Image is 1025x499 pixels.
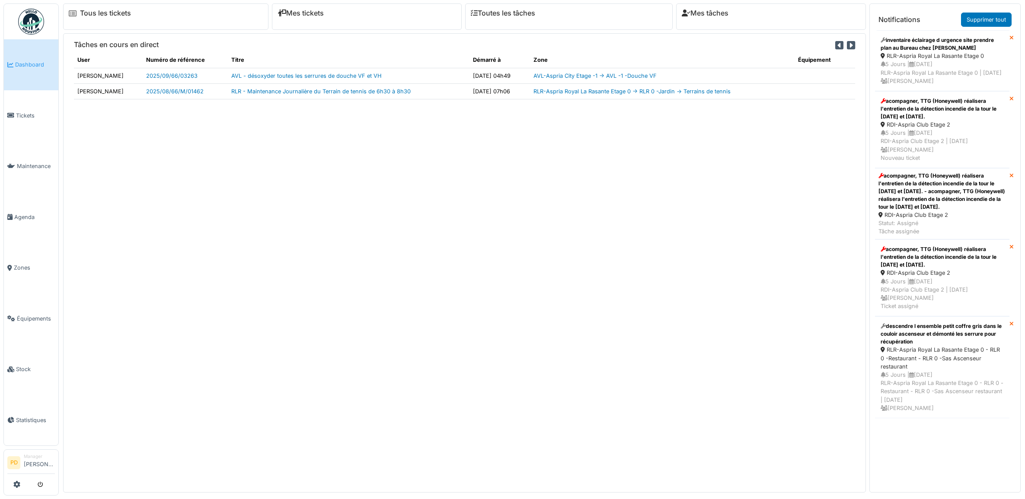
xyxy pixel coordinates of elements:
[875,168,1009,240] a: acompagner, TTG (Honeywell) réalisera l'entretien de la détection incendie de la tour le [DATE] e...
[16,416,55,424] span: Statistiques
[4,39,58,90] a: Dashboard
[881,97,1004,121] div: acompagner, TTG (Honeywell) réalisera l'entretien de la détection incendie de la tour le [DATE] e...
[4,90,58,141] a: Tickets
[881,346,1004,371] div: RLR-Aspria Royal La Rasante Etage 0 - RLR 0 -Restaurant - RLR 0 -Sas Ascenseur restaurant
[14,213,55,221] span: Agenda
[469,68,530,83] td: [DATE] 04h49
[4,395,58,446] a: Statistiques
[4,192,58,243] a: Agenda
[881,269,1004,277] div: RDI-Aspria Club Etage 2
[17,315,55,323] span: Équipements
[881,245,1004,269] div: acompagner, TTG (Honeywell) réalisera l'entretien de la détection incendie de la tour le [DATE] e...
[875,91,1009,168] a: acompagner, TTG (Honeywell) réalisera l'entretien de la détection incendie de la tour le [DATE] e...
[4,293,58,344] a: Équipements
[15,60,55,69] span: Dashboard
[682,9,728,17] a: Mes tâches
[14,264,55,272] span: Zones
[146,88,204,95] a: 2025/08/66/M/01462
[228,52,469,68] th: Titre
[881,52,1004,60] div: RLR-Aspria Royal La Rasante Etage 0
[7,456,20,469] li: PD
[24,453,55,472] li: [PERSON_NAME]
[881,121,1004,129] div: RDI-Aspria Club Etage 2
[16,365,55,373] span: Stock
[881,60,1004,85] div: 5 Jours | [DATE] RLR-Aspria Royal La Rasante Etage 0 | [DATE] [PERSON_NAME]
[80,9,131,17] a: Tous les tickets
[143,52,228,68] th: Numéro de référence
[4,141,58,192] a: Maintenance
[471,9,535,17] a: Toutes les tâches
[881,129,1004,162] div: 5 Jours | [DATE] RDI-Aspria Club Etage 2 | [DATE] [PERSON_NAME] Nouveau ticket
[533,73,657,79] a: AVL-Aspria City Etage -1 -> AVL -1 -Douche VF
[17,162,55,170] span: Maintenance
[875,239,1009,316] a: acompagner, TTG (Honeywell) réalisera l'entretien de la détection incendie de la tour le [DATE] e...
[881,277,1004,311] div: 5 Jours | [DATE] RDI-Aspria Club Etage 2 | [DATE] [PERSON_NAME] Ticket assigné
[278,9,324,17] a: Mes tickets
[469,52,530,68] th: Démarré à
[875,316,1009,418] a: descendre l ensemble petit coffre gris dans le couloir ascenseur et démonté les serrure pour récu...
[881,322,1004,346] div: descendre l ensemble petit coffre gris dans le couloir ascenseur et démonté les serrure pour récu...
[530,52,795,68] th: Zone
[7,453,55,474] a: PD Manager[PERSON_NAME]
[4,242,58,293] a: Zones
[469,83,530,99] td: [DATE] 07h06
[18,9,44,35] img: Badge_color-CXgf-gQk.svg
[74,68,143,83] td: [PERSON_NAME]
[74,41,159,49] h6: Tâches en cours en direct
[875,30,1009,91] a: inventaire éclairage d urgence site prendre plan au Bureau chez [PERSON_NAME] RLR-Aspria Royal La...
[24,453,55,460] div: Manager
[4,344,58,395] a: Stock
[231,88,411,95] a: RLR - Maintenance Journalière du Terrain de tennis de 6h30 à 8h30
[878,211,1006,219] div: RDI-Aspria Club Etage 2
[881,36,1004,52] div: inventaire éclairage d urgence site prendre plan au Bureau chez [PERSON_NAME]
[77,57,90,63] span: translation missing: fr.shared.user
[881,371,1004,412] div: 5 Jours | [DATE] RLR-Aspria Royal La Rasante Etage 0 - RLR 0 -Restaurant - RLR 0 -Sas Ascenseur r...
[16,111,55,120] span: Tickets
[878,16,920,24] h6: Notifications
[878,172,1006,211] div: acompagner, TTG (Honeywell) réalisera l'entretien de la détection incendie de la tour le [DATE] e...
[795,52,855,68] th: Équipement
[878,219,1006,235] div: Statut: Assigné Tâche assignée
[74,83,143,99] td: [PERSON_NAME]
[961,13,1012,27] a: Supprimer tout
[533,88,731,95] a: RLR-Aspria Royal La Rasante Etage 0 -> RLR 0 -Jardin -> Terrains de tennis
[231,73,382,79] a: AVL - désoxyder toutes les serrures de douche VF et VH
[146,73,198,79] a: 2025/09/66/03263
